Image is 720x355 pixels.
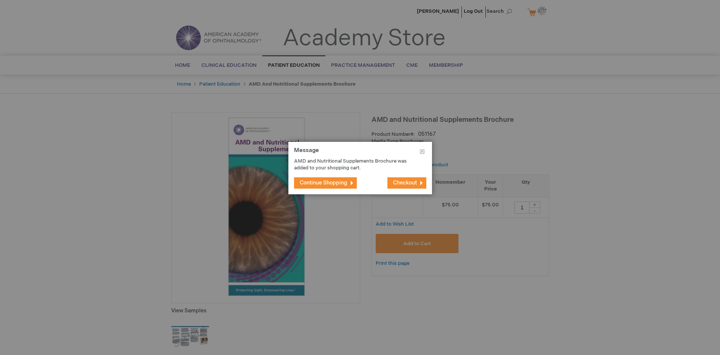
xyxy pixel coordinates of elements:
[300,180,347,186] span: Continue Shopping
[387,177,426,189] button: Checkout
[294,148,426,158] h1: Message
[393,180,417,186] span: Checkout
[294,158,415,172] p: AMD and Nutritional Supplements Brochure was added to your shopping cart.
[294,177,357,189] button: Continue Shopping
